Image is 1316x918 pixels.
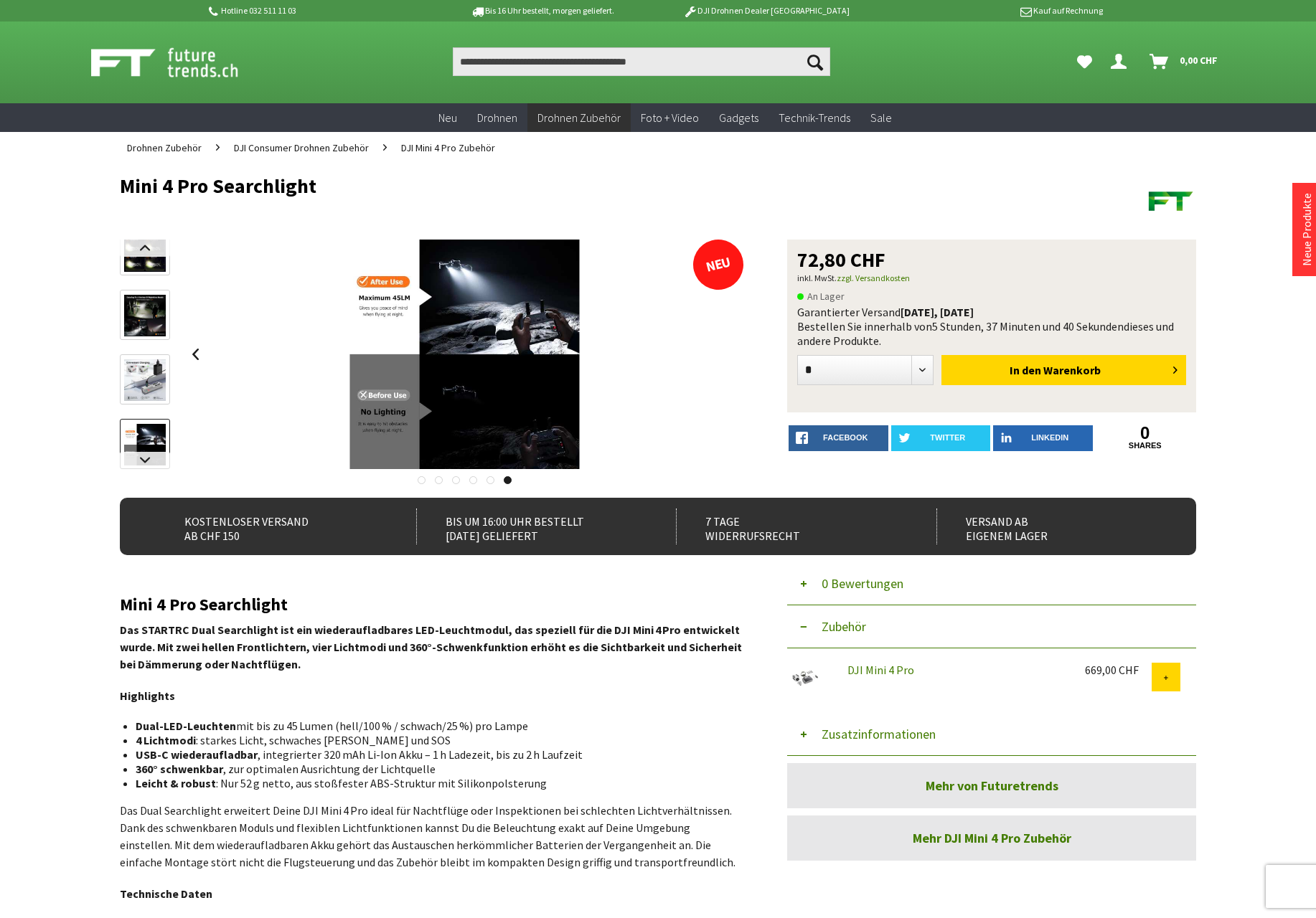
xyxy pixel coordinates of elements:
strong: Highlights [120,688,175,703]
span: Drohnen [477,110,517,125]
span: 0,00 CHF [1180,49,1218,72]
span: Drohnen Zubehör [537,110,621,125]
span: Sale [870,110,892,125]
a: Foto + Video [631,103,709,133]
a: shares [1096,441,1195,450]
a: Drohnen Zubehör [527,103,631,133]
a: Warenkorb [1144,47,1225,76]
span: Technik-Trends [779,110,850,125]
a: LinkedIn [993,425,1093,451]
p: Das Dual Searchlight erweitert Deine DJI Mini 4 Pro ideal für Nachtflüge oder Inspektionen bei sc... [120,802,744,871]
img: DJI Mini 4 Pro [787,663,823,691]
div: Versand ab eigenem Lager [936,508,1165,544]
a: twitter [891,425,991,451]
div: Bis um 16:00 Uhr bestellt [DATE] geliefert [416,508,645,544]
span: facebook [823,433,868,442]
span: twitter [930,433,965,442]
div: 7 Tage Widerrufsrecht [676,508,905,544]
li: , integrierter 320 mAh Li-Ion Akku – 1 h Ladezeit, bis zu 2 h Laufzeit [136,747,733,762]
span: Gadgets [719,110,758,125]
a: Mehr von Futuretrends [787,763,1196,808]
button: In den Warenkorb [941,355,1186,385]
p: Bis 16 Uhr bestellt, morgen geliefert. [430,2,654,19]
li: : Nur 52 g netto, aus stoßfester ABS-Struktur mit Silikonpolsterung [136,776,733,790]
div: 669,00 CHF [1085,663,1152,677]
p: DJI Drohnen Dealer [GEOGRAPHIC_DATA] [654,2,878,19]
a: Drohnen [467,103,527,133]
a: Neu [428,103,467,133]
a: Meine Favoriten [1070,47,1099,76]
a: Neue Produkte [1299,193,1314,266]
li: mit bis zu 45 Lumen (hell/100 % / schwach/25 %) pro Lampe [136,719,733,733]
a: Technik-Trends [769,103,860,133]
p: Hotline 032 511 11 03 [206,2,430,19]
a: zzgl. Versandkosten [837,273,910,283]
span: Drohnen Zubehör [127,141,202,154]
span: LinkedIn [1031,433,1068,442]
button: Zubehör [787,605,1196,648]
div: Garantierter Versand Bestellen Sie innerhalb von dieses und andere Produkte. [797,305,1186,348]
a: DJI Consumer Drohnen Zubehör [227,132,376,164]
a: 0 [1096,425,1195,441]
strong: Dual-LED-Leuchten [136,719,236,733]
li: , zur optimalen Ausrichtung der Lichtquelle [136,762,733,776]
img: Shop Futuretrends - zur Startseite wechseln [91,44,270,80]
h1: Mini 4 Pro Searchlight [120,175,981,197]
span: Warenkorb [1043,363,1101,377]
strong: Leicht & robust [136,776,216,790]
span: DJI Mini 4 Pro Zubehör [401,141,495,154]
strong: Technische Daten [120,886,212,901]
a: facebook [789,425,888,451]
span: In den [1010,363,1041,377]
a: Mehr DJI Mini 4 Pro Zubehör [787,815,1196,861]
img: Futuretrends [1146,175,1196,225]
a: Gadgets [709,103,769,133]
p: Kauf auf Rechnung [878,2,1102,19]
input: Produkt, Marke, Kategorie, EAN, Artikelnummer… [453,47,830,76]
span: 72,80 CHF [797,250,885,270]
p: inkl. MwSt. [797,270,1186,287]
span: 5 Stunden, 37 Minuten und 40 Sekunden [932,319,1124,333]
button: 0 Bewertungen [787,562,1196,605]
button: Suchen [800,47,830,76]
div: Kostenloser Versand ab CHF 150 [156,508,385,544]
a: Sale [860,103,902,133]
span: An Lager [797,288,845,305]
a: Dein Konto [1105,47,1138,76]
a: DJI Mini 4 Pro [847,663,914,677]
span: Foto + Video [641,110,699,125]
a: DJI Mini 4 Pro Zubehör [394,132,502,164]
b: [DATE], [DATE] [901,305,974,319]
button: Zusatzinformationen [787,713,1196,756]
strong: Das STARTRC Dual Searchlight ist ein wiederaufladbares LED-Leuchtmodul, das speziell für die DJI ... [120,623,742,671]
h2: Mini 4 Pro Searchlight [120,595,744,614]
strong: 4 Lichtmodi [136,733,196,747]
span: DJI Consumer Drohnen Zubehör [234,141,369,154]
strong: USB-C wiederaufladbar [136,747,258,762]
a: Drohnen Zubehör [120,132,209,164]
li: : starkes Licht, schwaches [PERSON_NAME] und SOS [136,733,733,747]
strong: 360° schwenkbar [136,762,223,776]
span: Neu [438,110,457,125]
